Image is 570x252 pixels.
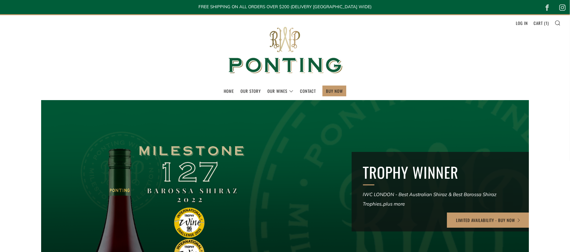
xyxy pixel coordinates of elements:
[222,15,348,86] img: Ponting Wines
[363,163,517,182] h2: TROPHY WINNER
[326,86,343,96] a: BUY NOW
[447,213,531,228] a: LIMITED AVAILABILITY - BUY NOW
[516,18,528,28] a: Log in
[300,86,316,96] a: Contact
[267,86,293,96] a: Our Wines
[546,20,548,26] span: 1
[241,86,261,96] a: Our Story
[363,191,497,207] em: IWC LONDON - Best Australian Shiraz & Best Barossa Shiraz Trophies..plus more
[224,86,234,96] a: Home
[534,18,549,28] a: Cart (1)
